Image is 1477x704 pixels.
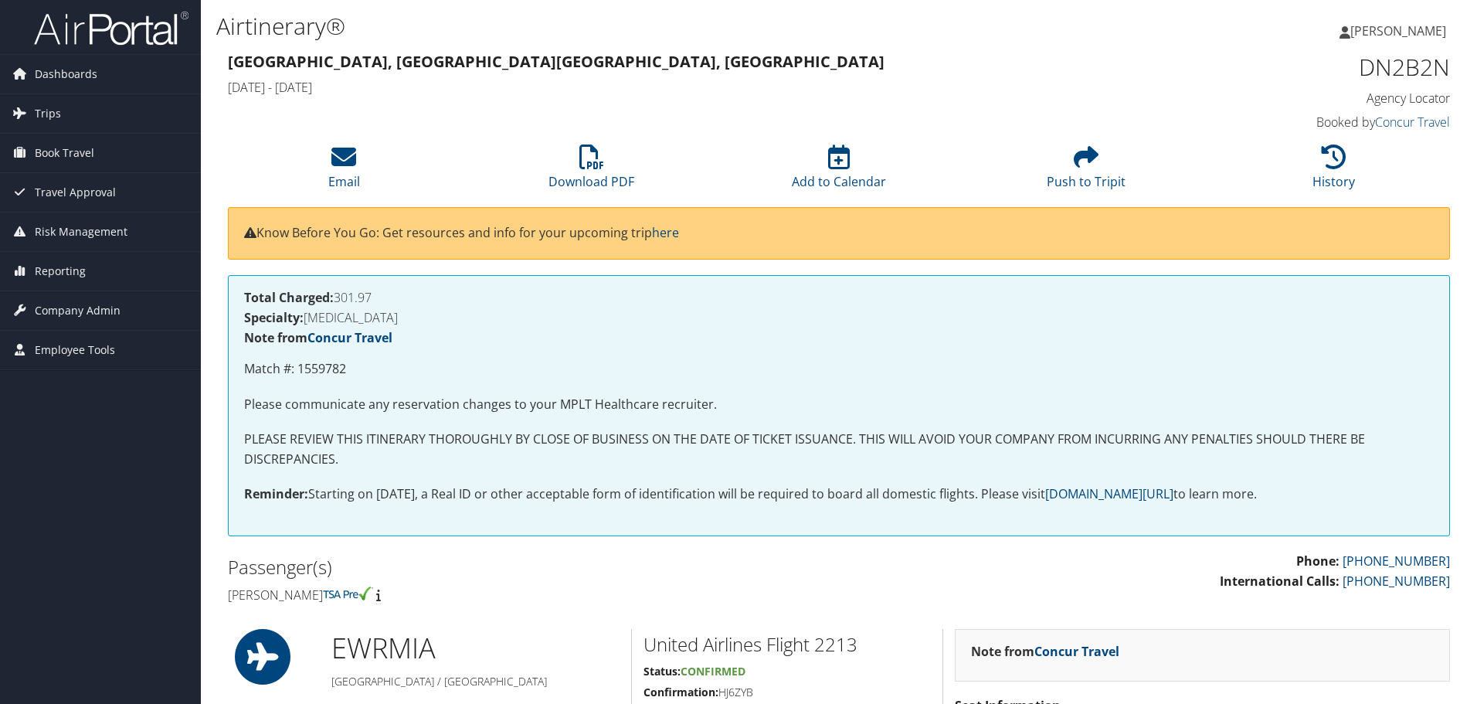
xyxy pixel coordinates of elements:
span: Company Admin [35,291,121,330]
h2: Passenger(s) [228,554,827,580]
h5: [GEOGRAPHIC_DATA] / [GEOGRAPHIC_DATA] [331,674,620,689]
h1: DN2B2N [1162,51,1450,83]
h1: Airtinerary® [216,10,1047,43]
a: Email [328,153,360,190]
strong: Total Charged: [244,289,334,306]
a: Concur Travel [307,329,392,346]
strong: Note from [971,643,1119,660]
h4: Booked by [1162,114,1450,131]
img: airportal-logo.png [34,10,188,46]
h2: United Airlines Flight 2213 [643,631,931,658]
a: Download PDF [548,153,634,190]
span: Risk Management [35,213,127,251]
a: Add to Calendar [792,153,886,190]
span: Trips [35,94,61,133]
strong: Reminder: [244,485,308,502]
strong: Confirmation: [643,685,718,699]
img: tsa-precheck.png [323,587,373,600]
h4: [PERSON_NAME] [228,587,827,604]
h4: [DATE] - [DATE] [228,79,1139,96]
p: Starting on [DATE], a Real ID or other acceptable form of identification will be required to boar... [244,485,1434,505]
strong: Specialty: [244,309,304,326]
a: [PERSON_NAME] [1339,8,1462,54]
a: Push to Tripit [1047,153,1126,190]
span: Dashboards [35,55,97,94]
a: [PHONE_NUMBER] [1343,573,1450,590]
p: PLEASE REVIEW THIS ITINERARY THOROUGHLY BY CLOSE OF BUSINESS ON THE DATE OF TICKET ISSUANCE. THIS... [244,430,1434,469]
span: Reporting [35,252,86,291]
p: Match #: 1559782 [244,359,1434,379]
span: Book Travel [35,134,94,172]
strong: Note from [244,329,392,346]
span: Employee Tools [35,331,115,369]
strong: [GEOGRAPHIC_DATA], [GEOGRAPHIC_DATA] [GEOGRAPHIC_DATA], [GEOGRAPHIC_DATA] [228,51,885,72]
p: Know Before You Go: Get resources and info for your upcoming trip [244,223,1434,243]
strong: Phone: [1296,553,1339,570]
span: [PERSON_NAME] [1350,22,1446,39]
a: [PHONE_NUMBER] [1343,553,1450,570]
a: Concur Travel [1375,114,1450,131]
span: Travel Approval [35,173,116,212]
a: Concur Travel [1034,643,1119,660]
p: Please communicate any reservation changes to your MPLT Healthcare recruiter. [244,395,1434,415]
strong: International Calls: [1220,573,1339,590]
a: [DOMAIN_NAME][URL] [1045,485,1173,502]
h4: 301.97 [244,291,1434,304]
h1: EWR MIA [331,629,620,668]
a: History [1312,153,1355,190]
h4: [MEDICAL_DATA] [244,311,1434,324]
a: here [652,224,679,241]
strong: Status: [643,664,681,678]
span: Confirmed [681,664,745,678]
h5: HJ6ZYB [643,685,931,700]
h4: Agency Locator [1162,90,1450,107]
